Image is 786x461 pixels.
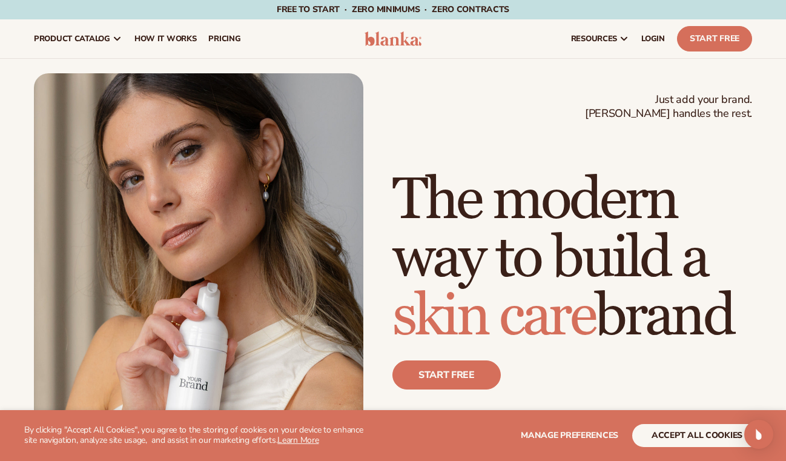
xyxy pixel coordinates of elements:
[571,34,617,44] span: resources
[128,19,203,58] a: How It Works
[641,34,665,44] span: LOGIN
[677,26,752,51] a: Start Free
[28,19,128,58] a: product catalog
[208,34,240,44] span: pricing
[365,32,421,46] img: logo
[585,93,752,121] span: Just add your brand. [PERSON_NAME] handles the rest.
[202,19,246,58] a: pricing
[392,281,595,352] span: skin care
[521,424,618,447] button: Manage preferences
[392,360,501,390] a: Start free
[277,434,319,446] a: Learn More
[134,34,197,44] span: How It Works
[24,425,374,446] p: By clicking "Accept All Cookies", you agree to the storing of cookies on your device to enhance s...
[632,424,762,447] button: accept all cookies
[277,4,509,15] span: Free to start · ZERO minimums · ZERO contracts
[392,171,752,346] h1: The modern way to build a brand
[565,19,635,58] a: resources
[635,19,671,58] a: LOGIN
[521,429,618,441] span: Manage preferences
[744,420,773,449] div: Open Intercom Messenger
[34,34,110,44] span: product catalog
